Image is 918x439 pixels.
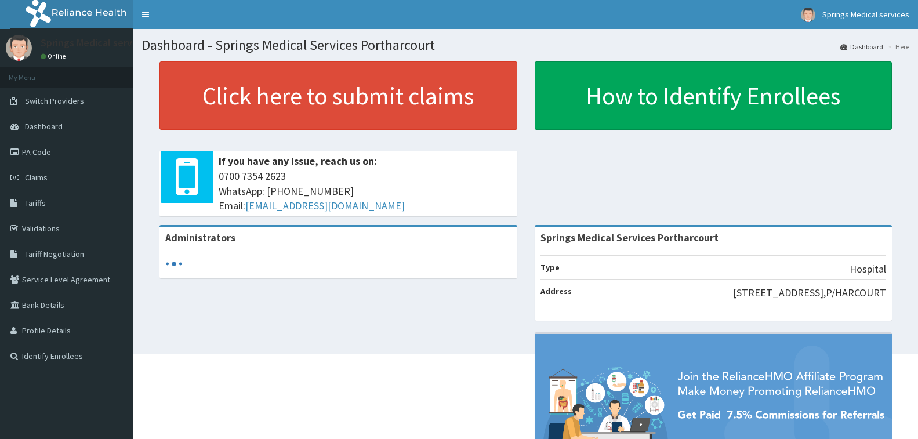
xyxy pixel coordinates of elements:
strong: Springs Medical Services Portharcourt [540,231,719,244]
span: Tariff Negotiation [25,249,84,259]
li: Here [884,42,909,52]
a: Dashboard [840,42,883,52]
span: Tariffs [25,198,46,208]
b: Type [540,262,560,273]
svg: audio-loading [165,255,183,273]
span: Springs Medical services [822,9,909,20]
p: Springs Medical services [41,38,150,48]
a: Click here to submit claims [159,61,517,130]
h1: Dashboard - Springs Medical Services Portharcourt [142,38,909,53]
b: Address [540,286,572,296]
img: User Image [6,35,32,61]
span: 0700 7354 2623 WhatsApp: [PHONE_NUMBER] Email: [219,169,511,213]
span: Dashboard [25,121,63,132]
p: Hospital [850,262,886,277]
a: Online [41,52,68,60]
a: How to Identify Enrollees [535,61,892,130]
b: If you have any issue, reach us on: [219,154,377,168]
a: [EMAIL_ADDRESS][DOMAIN_NAME] [245,199,405,212]
span: Claims [25,172,48,183]
b: Administrators [165,231,235,244]
p: [STREET_ADDRESS],P/HARCOURT [733,285,886,300]
img: User Image [801,8,815,22]
span: Switch Providers [25,96,84,106]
